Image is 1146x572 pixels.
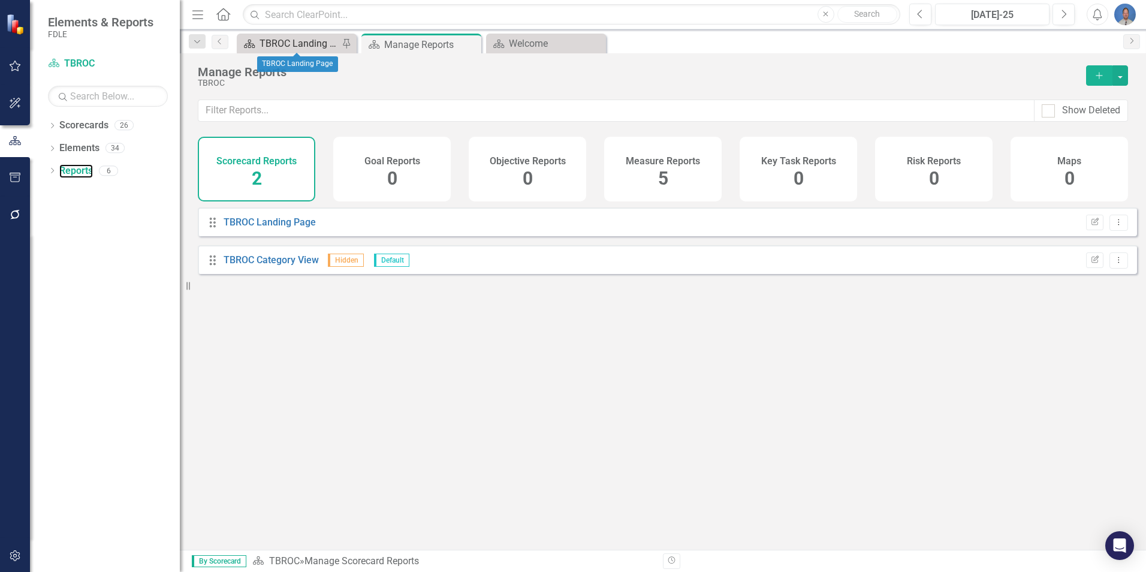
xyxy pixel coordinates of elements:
div: Manage Reports [384,37,478,52]
span: 2 [252,168,262,189]
input: Search Below... [48,86,168,107]
a: Welcome [489,36,603,51]
div: 34 [105,143,125,153]
h4: Maps [1057,156,1081,167]
div: Manage Reports [198,65,1074,79]
div: TBROC Landing Page [260,36,339,51]
div: [DATE]-25 [939,8,1045,22]
input: Filter Reports... [198,100,1035,122]
img: Steve Dressler [1114,4,1136,25]
span: 0 [794,168,804,189]
span: 5 [658,168,668,189]
a: TBROC Category View [224,254,319,266]
a: Elements [59,142,99,155]
div: 26 [114,121,134,131]
h4: Key Task Reports [761,156,836,167]
button: [DATE]-25 [935,4,1050,25]
div: TBROC Landing Page [257,56,338,72]
span: 0 [1064,168,1075,189]
span: 0 [523,168,533,189]
span: Default [374,254,409,267]
input: Search ClearPoint... [243,4,900,25]
a: Reports [59,164,93,178]
h4: Measure Reports [626,156,700,167]
h4: Goal Reports [364,156,420,167]
div: Show Deleted [1062,104,1120,118]
h4: Scorecard Reports [216,156,297,167]
a: TBROC [48,57,168,71]
span: Hidden [328,254,364,267]
a: TBROC [269,555,300,567]
span: By Scorecard [192,555,246,567]
span: Elements & Reports [48,15,153,29]
a: TBROC Landing Page [240,36,339,51]
span: 0 [387,168,397,189]
div: TBROC [198,79,1074,88]
span: 0 [929,168,939,189]
img: ClearPoint Strategy [6,13,27,34]
h4: Objective Reports [490,156,566,167]
div: » Manage Scorecard Reports [252,555,654,568]
div: 6 [99,165,118,176]
small: FDLE [48,29,153,39]
span: Search [854,9,880,19]
button: Search [837,6,897,23]
div: Welcome [509,36,603,51]
div: Open Intercom Messenger [1105,531,1134,560]
a: TBROC Landing Page [224,216,316,228]
a: Scorecards [59,119,108,133]
h4: Risk Reports [907,156,961,167]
